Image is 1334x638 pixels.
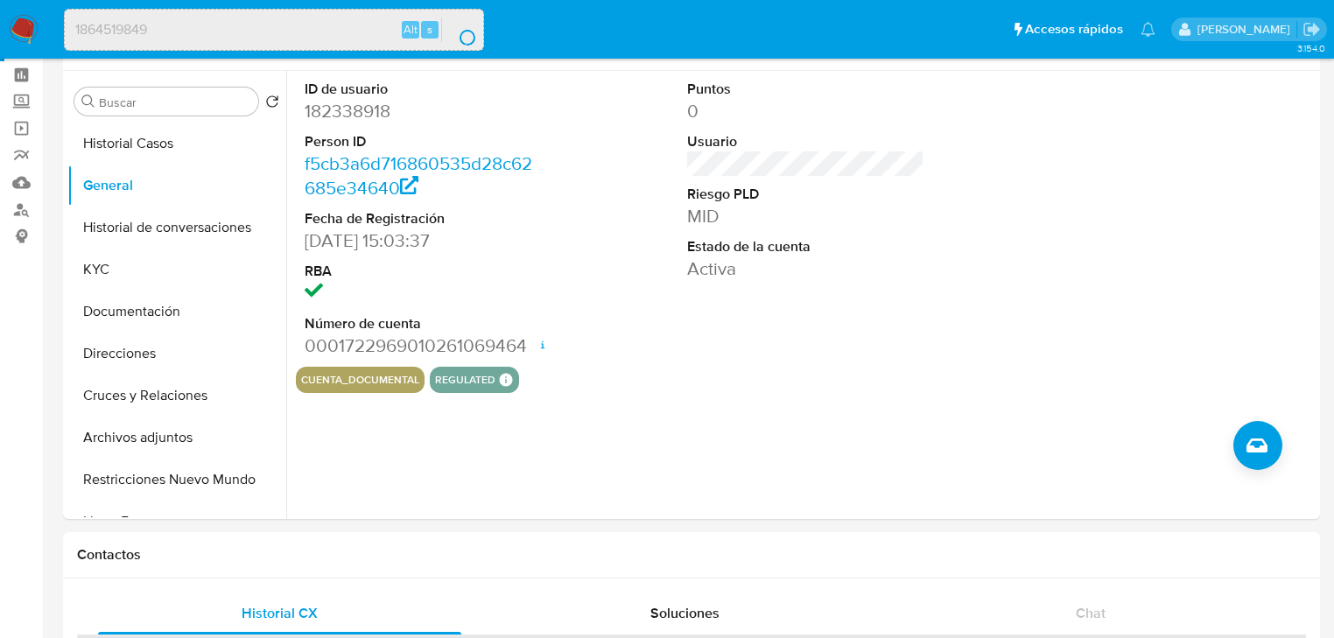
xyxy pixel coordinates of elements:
[67,207,286,249] button: Historial de conversaciones
[650,603,720,623] span: Soluciones
[687,237,924,256] dt: Estado de la cuenta
[305,228,542,253] dd: [DATE] 15:03:37
[301,376,419,383] button: cuenta_documental
[67,417,286,459] button: Archivos adjuntos
[1197,21,1296,38] p: erika.juarez@mercadolibre.com.mx
[305,333,542,358] dd: 0001722969010261069464
[81,95,95,109] button: Buscar
[305,151,532,200] a: f5cb3a6d716860535d28c62685e34640
[305,99,542,123] dd: 182338918
[1076,603,1106,623] span: Chat
[67,123,286,165] button: Historial Casos
[687,256,924,281] dd: Activa
[305,262,542,281] dt: RBA
[305,314,542,333] dt: Número de cuenta
[77,546,1306,564] h1: Contactos
[687,204,924,228] dd: MID
[435,376,495,383] button: regulated
[687,99,924,123] dd: 0
[1141,22,1155,37] a: Notificaciones
[427,21,432,38] span: s
[441,18,477,42] button: search-icon
[65,18,483,41] input: Buscar usuario o caso...
[687,80,924,99] dt: Puntos
[687,132,924,151] dt: Usuario
[242,603,318,623] span: Historial CX
[67,375,286,417] button: Cruces y Relaciones
[67,291,286,333] button: Documentación
[265,95,279,114] button: Volver al orden por defecto
[1297,41,1325,55] span: 3.154.0
[67,459,286,501] button: Restricciones Nuevo Mundo
[1302,20,1321,39] a: Salir
[305,80,542,99] dt: ID de usuario
[1025,20,1123,39] span: Accesos rápidos
[404,21,418,38] span: Alt
[67,249,286,291] button: KYC
[99,95,251,110] input: Buscar
[305,209,542,228] dt: Fecha de Registración
[687,185,924,204] dt: Riesgo PLD
[67,501,286,543] button: Listas Externas
[305,132,542,151] dt: Person ID
[67,333,286,375] button: Direcciones
[67,165,286,207] button: General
